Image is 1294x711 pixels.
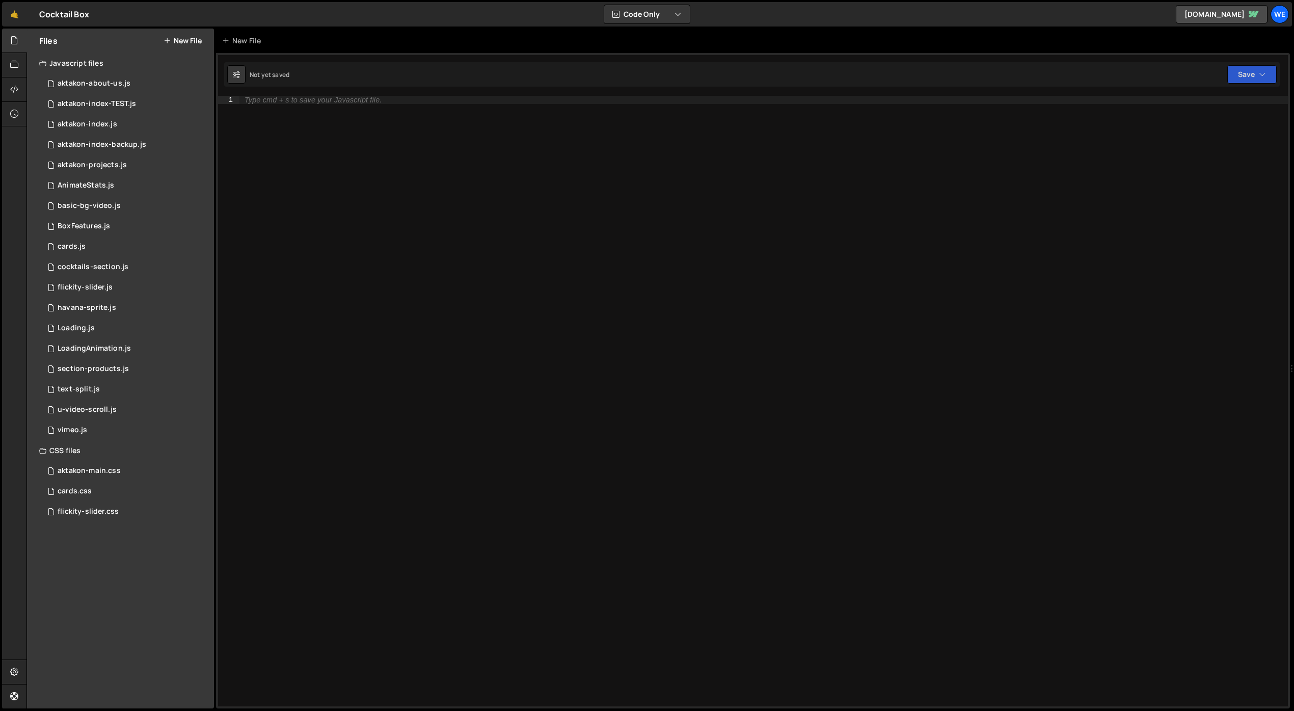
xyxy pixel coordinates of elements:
div: cards.css [58,487,92,496]
div: 12094/44389.js [39,155,214,175]
div: basic-bg-video.js [58,201,121,210]
div: cocktails-section.js [58,262,128,272]
a: 🤙 [2,2,27,27]
div: 12094/30497.js [39,216,214,236]
div: 12094/44999.js [39,94,214,114]
a: We [1271,5,1289,23]
div: 12094/36058.js [39,196,214,216]
div: flickity-slider.js [58,283,113,292]
div: AnimateStats.js [58,181,114,190]
div: u-video-scroll.js [58,405,117,414]
div: 12094/36679.js [39,298,214,318]
div: aktakon-index.js [58,120,117,129]
div: 12094/30498.js [39,175,214,196]
div: 12094/35474.js [39,277,214,298]
div: 12094/44174.js [39,135,214,155]
div: aktakon-index-backup.js [58,140,146,149]
button: Code Only [604,5,690,23]
div: aktakon-main.css [58,466,121,476]
div: flickity-slider.css [58,507,119,516]
div: 12094/34884.js [39,318,214,338]
div: 12094/36059.js [39,359,214,379]
div: 12094/29507.js [39,420,214,440]
button: New File [164,37,202,45]
a: [DOMAIN_NAME] [1176,5,1268,23]
div: 12094/34666.css [39,481,214,502]
div: Cocktail Box [39,8,89,20]
div: section-products.js [58,364,129,374]
div: Javascript files [27,53,214,73]
div: Type cmd + s to save your Javascript file. [245,96,382,103]
div: Not yet saved [250,70,289,79]
div: text-split.js [58,385,100,394]
div: 12094/43364.js [39,114,214,135]
h2: Files [39,35,58,46]
div: Loading.js [58,324,95,333]
div: 1 [218,96,239,104]
div: 12094/44521.js [39,73,214,94]
div: 12094/41439.js [39,379,214,400]
div: 12094/43205.css [39,461,214,481]
div: aktakon-projects.js [58,161,127,170]
div: 12094/41429.js [39,400,214,420]
div: LoadingAnimation.js [58,344,131,353]
div: aktakon-about-us.js [58,79,130,88]
button: Save [1227,65,1277,84]
div: New File [222,36,265,46]
div: 12094/30492.js [39,338,214,359]
div: CSS files [27,440,214,461]
div: 12094/35475.css [39,502,214,522]
div: havana-sprite.js [58,303,116,312]
div: aktakon-index-TEST.js [58,99,136,109]
div: cards.js [58,242,86,251]
div: 12094/36060.js [39,257,214,277]
div: BoxFeatures.js [58,222,110,231]
div: vimeo.js [58,426,87,435]
div: 12094/34793.js [39,236,214,257]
